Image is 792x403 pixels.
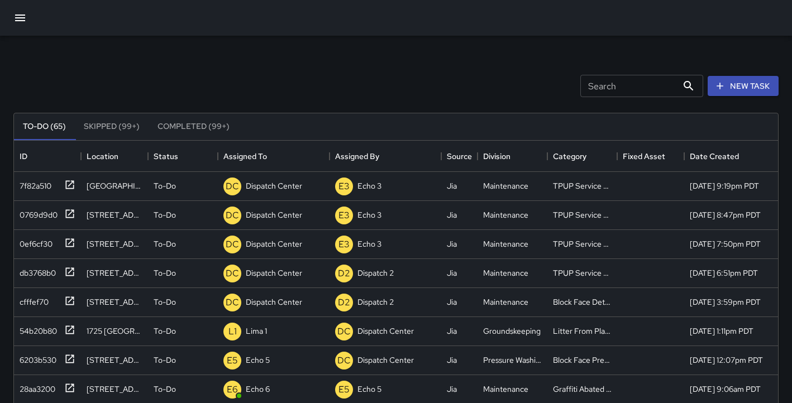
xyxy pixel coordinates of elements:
div: Fixed Asset [617,141,684,172]
div: Maintenance [483,209,528,220]
div: TPUP Service Requested [553,209,612,220]
div: Maintenance [483,296,528,308]
p: DC [226,209,239,222]
div: 0ef6cf30 [15,234,53,250]
p: Dispatch Center [246,267,302,279]
div: Division [478,141,547,172]
p: DC [226,238,239,251]
p: E5 [338,383,350,396]
p: D2 [338,267,350,280]
div: Category [553,141,586,172]
div: Source [441,141,478,172]
p: Dispatch Center [246,180,302,191]
div: ID [14,141,81,172]
p: DC [226,180,239,193]
div: cfffef70 [15,292,49,308]
div: Date Created [684,141,782,172]
p: To-Do [154,354,176,366]
p: DC [337,325,351,338]
p: DC [337,354,351,367]
div: Location [87,141,118,172]
div: 1739 Broadway [87,296,142,308]
p: To-Do [154,267,176,279]
p: To-Do [154,296,176,308]
div: Division [483,141,510,172]
div: Category [547,141,617,172]
div: 54b20b80 [15,321,57,337]
div: Jia [447,180,457,191]
p: Echo 3 [357,180,381,191]
div: Maintenance [483,383,528,395]
p: Echo 5 [246,354,270,366]
p: D2 [338,296,350,309]
button: To-Do (65) [14,113,75,140]
p: DC [226,296,239,309]
div: Groundskeeping [483,325,541,337]
div: Jia [447,296,457,308]
div: TPUP Service Requested [553,238,612,250]
div: Maintenance [483,180,528,191]
div: ID [20,141,27,172]
p: To-Do [154,180,176,191]
div: Status [148,141,218,172]
div: 146 Grand Avenue [87,209,142,220]
div: Assigned To [218,141,330,172]
p: E5 [227,354,238,367]
p: To-Do [154,325,176,337]
div: Jia [447,238,457,250]
div: Date Created [690,141,739,172]
div: 428 13th Street [87,354,142,366]
button: Completed (99+) [149,113,238,140]
div: TPUP Service Requested [553,180,612,191]
div: Location [81,141,148,172]
button: New Task [708,76,779,97]
div: Jia [447,354,457,366]
div: db3768b0 [15,263,56,279]
div: 824 Franklin Street [87,267,142,279]
p: DC [226,267,239,280]
p: Dispatch Center [246,296,302,308]
div: 8/29/2025, 6:51pm PDT [690,267,758,279]
div: 0769d9d0 [15,205,58,220]
div: Assigned By [330,141,441,172]
button: Skipped (99+) [75,113,149,140]
div: Jia [447,267,457,279]
p: Dispatch Center [246,209,302,220]
p: To-Do [154,209,176,220]
p: Dispatch 2 [357,296,394,308]
div: 1728 San Pablo Avenue [87,383,142,395]
p: Lima 1 [246,325,267,337]
div: Fixed Asset [623,141,665,172]
p: L1 [228,325,237,338]
div: 8/29/2025, 12:07pm PDT [690,354,763,366]
div: Block Face Pressure Washed [553,354,612,366]
div: 1725 Broadway [87,325,142,337]
div: 8/29/2025, 3:59pm PDT [690,296,761,308]
p: E6 [227,383,238,396]
p: Echo 3 [357,209,381,220]
div: 8/29/2025, 9:06am PDT [690,383,761,395]
div: Assigned By [335,141,379,172]
div: 8/29/2025, 7:50pm PDT [690,238,761,250]
div: Litter From Planter Removed [553,325,612,337]
div: 8/29/2025, 1:11pm PDT [690,325,753,337]
div: 8/29/2025, 8:47pm PDT [690,209,761,220]
p: E3 [338,238,350,251]
div: 6203b530 [15,350,56,366]
div: Pressure Washing [483,354,542,366]
p: E3 [338,180,350,193]
p: Echo 6 [246,383,270,395]
div: 28aa3200 [15,379,55,395]
div: Assigned To [223,141,267,172]
div: Block Face Detailed [553,296,612,308]
div: 7f82a510 [15,176,51,191]
p: Echo 5 [357,383,381,395]
div: TPUP Service Requested [553,267,612,279]
div: Maintenance [483,267,528,279]
p: To-Do [154,383,176,395]
p: To-Do [154,238,176,250]
p: Dispatch Center [246,238,302,250]
div: Jia [447,325,457,337]
div: Jia [447,383,457,395]
div: 8/29/2025, 9:19pm PDT [690,180,759,191]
